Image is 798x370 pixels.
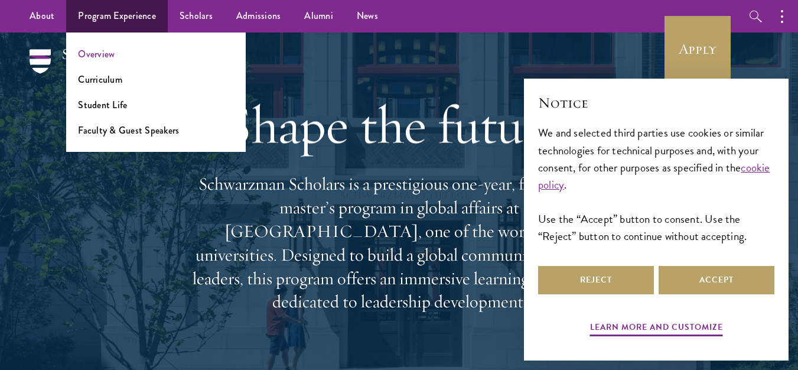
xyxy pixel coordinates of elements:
[659,266,774,294] button: Accept
[538,266,654,294] button: Reject
[665,16,731,82] a: Apply
[538,93,774,113] h2: Notice
[187,92,612,158] h1: Shape the future.
[78,124,179,137] a: Faculty & Guest Speakers
[78,98,127,112] a: Student Life
[538,159,770,193] a: cookie policy
[78,73,122,86] a: Curriculum
[590,320,723,338] button: Learn more and customize
[78,47,115,61] a: Overview
[30,49,154,90] img: Schwarzman Scholars
[187,173,612,314] p: Schwarzman Scholars is a prestigious one-year, fully funded master’s program in global affairs at...
[538,124,774,244] div: We and selected third parties use cookies or similar technologies for technical purposes and, wit...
